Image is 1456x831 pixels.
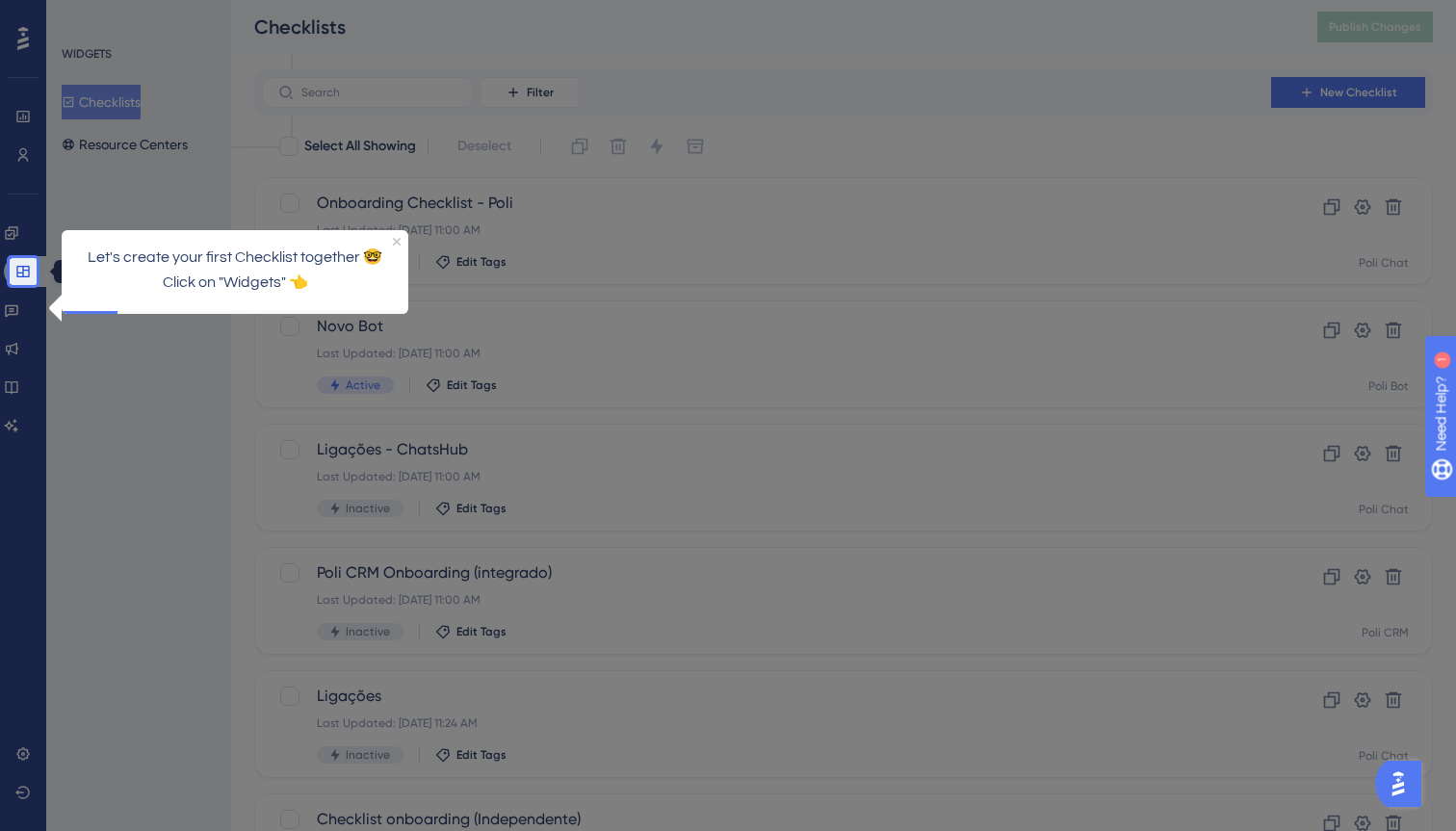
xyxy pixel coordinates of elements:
span: Checklist onboarding (Independente) [317,808,1216,831]
span: Active [346,377,380,393]
span: Onboarding Checklist - Poli [317,192,1216,215]
span: Edit Tags [456,624,507,639]
button: Edit Tags [435,747,507,763]
span: Inactive [346,501,390,516]
button: Edit Tags [435,624,507,639]
span: Ligações - ChatsHub [317,438,1216,461]
div: 1 [134,10,140,25]
span: New Checklist [1320,85,1397,100]
button: Edit Tags [435,501,507,516]
div: Close Preview [351,27,358,35]
span: Inactive [346,747,390,763]
span: Edit Tags [456,501,507,516]
button: Edit Tags [435,254,507,270]
span: Deselect [457,135,511,158]
span: Inactive [346,624,390,639]
p: Click on "Widgets" 👈 [35,60,351,85]
span: Edit Tags [456,254,507,270]
span: Publish Changes [1329,19,1421,35]
button: Filter [481,77,578,108]
span: Novo Bot [317,315,1216,338]
button: Publish Changes [1317,12,1433,42]
div: Poli Chat [1359,255,1409,271]
div: Poli CRM [1362,625,1409,640]
div: Checklists [254,13,1269,40]
span: Filter [527,85,554,100]
div: Poli Chat [1359,502,1409,517]
input: Search [301,86,457,99]
button: Resource Centers [62,127,188,162]
div: WIDGETS [62,46,112,62]
span: Poli CRM Onboarding (integrado) [317,561,1216,584]
p: Let's create your first Checklist together 🤓 [35,35,351,60]
span: Need Help? [45,5,120,28]
span: Select All Showing [304,135,416,158]
span: Edit Tags [447,377,497,393]
span: Ligações [317,685,1216,708]
div: Last Updated: [DATE] 11:00 AM [317,222,1216,238]
button: New Checklist [1271,77,1425,108]
button: Checklists [62,85,141,119]
iframe: UserGuiding AI Assistant Launcher [1375,755,1433,813]
div: Last Updated: [DATE] 11:00 AM [317,469,1216,484]
div: Last Updated: [DATE] 11:00 AM [317,592,1216,608]
div: Poli Bot [1368,378,1409,394]
button: Edit Tags [426,377,497,393]
div: Poli Chat [1359,748,1409,764]
div: Last Updated: [DATE] 11:24 AM [317,715,1216,731]
div: Last Updated: [DATE] 11:00 AM [317,346,1216,361]
span: Edit Tags [456,747,507,763]
button: Deselect [440,129,529,164]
